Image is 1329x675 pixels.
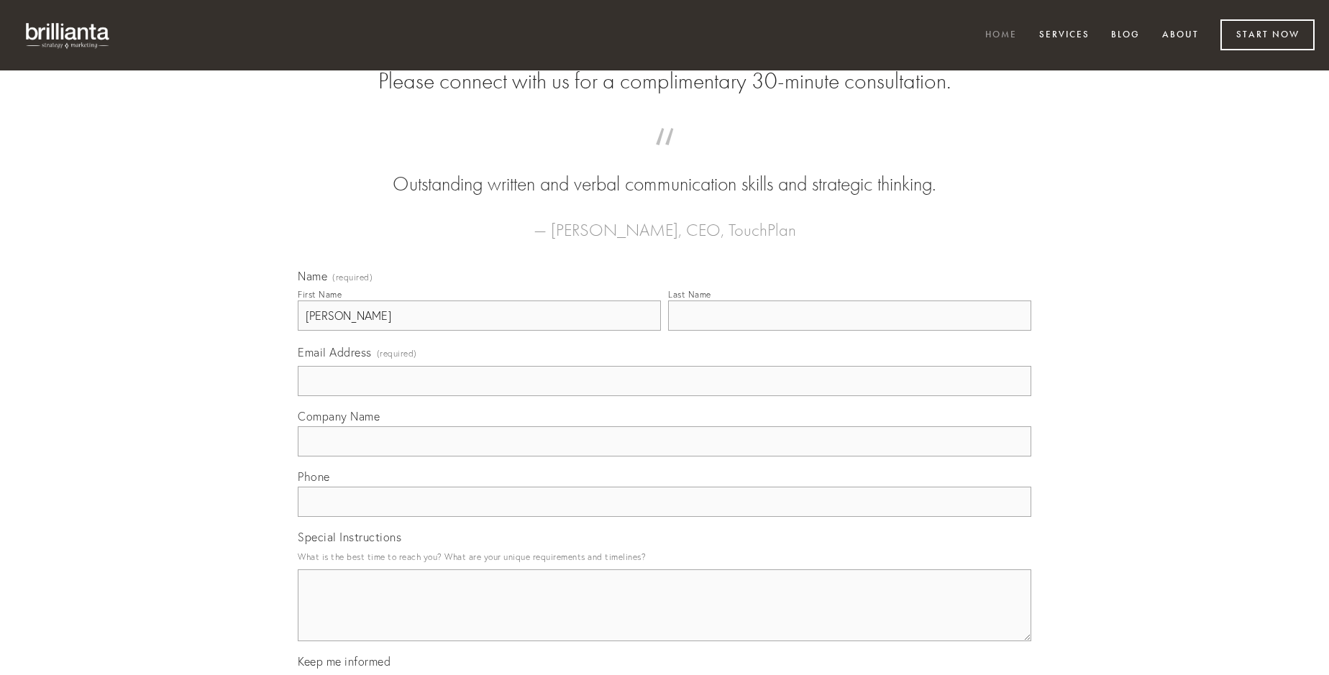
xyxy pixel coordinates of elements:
p: What is the best time to reach you? What are your unique requirements and timelines? [298,547,1031,566]
figcaption: — [PERSON_NAME], CEO, TouchPlan [321,198,1008,244]
div: Last Name [668,289,711,300]
a: Start Now [1220,19,1315,50]
a: Services [1030,24,1099,47]
span: Email Address [298,345,372,359]
span: Company Name [298,409,380,423]
span: Keep me informed [298,654,391,669]
div: First Name [298,289,342,300]
a: Home [976,24,1026,47]
span: “ [321,142,1008,170]
span: Phone [298,469,330,484]
img: brillianta - research, strategy, marketing [14,14,122,56]
h2: Please connect with us for a complimentary 30-minute consultation. [298,68,1031,95]
a: About [1153,24,1208,47]
blockquote: Outstanding written and verbal communication skills and strategic thinking. [321,142,1008,198]
a: Blog [1102,24,1149,47]
span: (required) [332,273,373,282]
span: Name [298,269,327,283]
span: Special Instructions [298,530,401,544]
span: (required) [377,344,417,363]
